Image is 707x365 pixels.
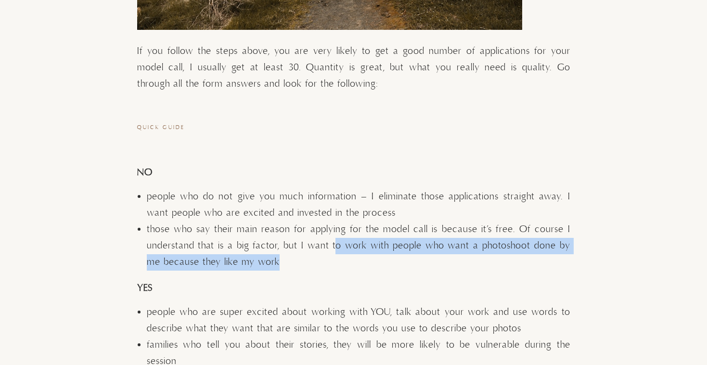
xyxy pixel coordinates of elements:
[137,167,153,179] b: NO
[147,191,570,219] span: people who do not give you much information – I eliminate those applications straight away. I wan...
[137,282,153,294] b: YES
[147,306,570,335] span: people who are super excited about working with YOU, talk about your work and use words to descri...
[137,124,570,131] h3: Quick Guide
[137,45,570,90] span: If you follow the steps above, you are very likely to get a good number of applications for your ...
[147,223,570,268] span: those who say their main reason for applying for the model call is because it’s free. Of course I...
